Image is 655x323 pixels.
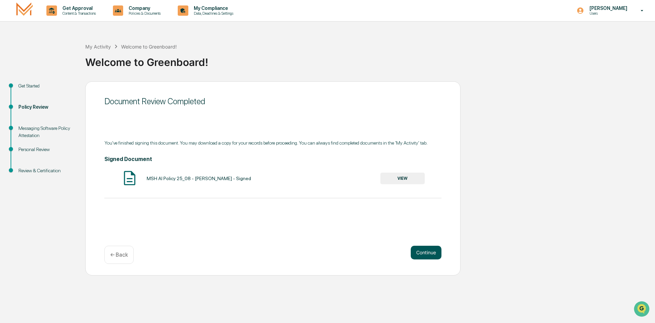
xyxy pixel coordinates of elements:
[584,5,631,11] p: [PERSON_NAME]
[56,86,85,93] span: Attestations
[18,167,74,174] div: Review & Certification
[85,51,652,68] div: Welcome to Greenboard!
[123,11,164,16] p: Policies & Documents
[188,11,237,16] p: Data, Deadlines & Settings
[49,87,55,92] div: 🗄️
[57,5,99,11] p: Get Approval
[380,173,425,184] button: VIEW
[68,116,83,121] span: Pylon
[23,52,112,59] div: Start new chat
[7,87,12,92] div: 🖐️
[7,14,124,25] p: How can we help?
[18,104,74,111] div: Policy Review
[7,100,12,105] div: 🔎
[123,5,164,11] p: Company
[116,54,124,63] button: Start new chat
[7,52,19,65] img: 1746055101610-c473b297-6a78-478c-a979-82029cc54cd1
[14,86,44,93] span: Preclearance
[110,252,128,258] p: ← Back
[18,82,74,90] div: Get Started
[4,83,47,96] a: 🖐️Preclearance
[121,44,177,50] div: Welcome to Greenboard!
[16,2,33,18] img: logo
[104,156,441,162] h4: Signed Document
[48,116,83,121] a: Powered byPylon
[584,11,631,16] p: Users
[18,125,74,139] div: Messaging Software Policy Attestation
[188,5,237,11] p: My Compliance
[57,11,99,16] p: Content & Transactions
[47,83,87,96] a: 🗄️Attestations
[121,170,138,187] img: Document Icon
[104,140,441,146] div: You've finished signing this document. You may download a copy for your records before proceeding...
[411,246,441,259] button: Continue
[23,59,86,65] div: We're available if you need us!
[147,176,251,181] div: MSH AI Policy 25_08 - [PERSON_NAME] - Signed
[18,146,74,153] div: Personal Review
[14,99,43,106] span: Data Lookup
[4,96,46,109] a: 🔎Data Lookup
[85,44,111,50] div: My Activity
[104,96,441,106] div: Document Review Completed
[633,300,652,319] iframe: Open customer support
